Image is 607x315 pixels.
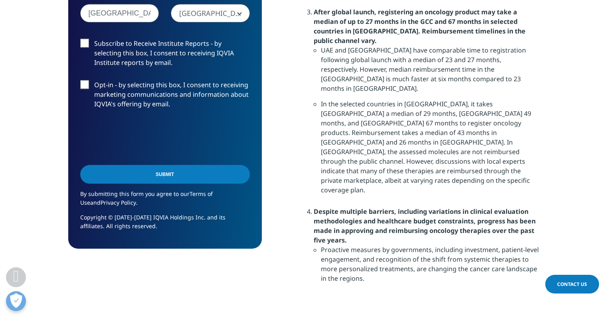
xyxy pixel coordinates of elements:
[557,281,587,288] span: Contact Us
[80,39,250,72] label: Subscribe to Receive Institute Reports - by selecting this box, I consent to receiving IQVIA Inst...
[545,275,599,293] a: Contact Us
[321,99,539,201] li: In the selected countries in [GEOGRAPHIC_DATA], it takes [GEOGRAPHIC_DATA] a median of 29 months,...
[80,165,250,184] input: Submit
[80,190,250,213] p: By submitting this form you agree to our and .
[314,8,526,45] strong: After global launch, registering an oncology product may take a median of up to 27 months in the ...
[101,199,136,206] a: Privacy Policy
[80,213,250,237] p: Copyright © [DATE]-[DATE] IQVIA Holdings Inc. and its affiliates. All rights reserved.
[80,80,250,113] label: Opt-in - by selecting this box, I consent to receiving marketing communications and information a...
[171,4,249,23] span: United States
[6,291,26,311] button: Open Preferences
[321,45,539,99] li: UAE and [GEOGRAPHIC_DATA] have comparable time to registration following global launch with a med...
[321,245,539,289] li: Proactive measures by governments, including investment, patient-level engagement, and recognitio...
[314,207,536,245] strong: Despite multiple barriers, including variations in clinical evaluation methodologies and healthca...
[80,121,202,153] iframe: reCAPTCHA
[171,4,250,22] span: United States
